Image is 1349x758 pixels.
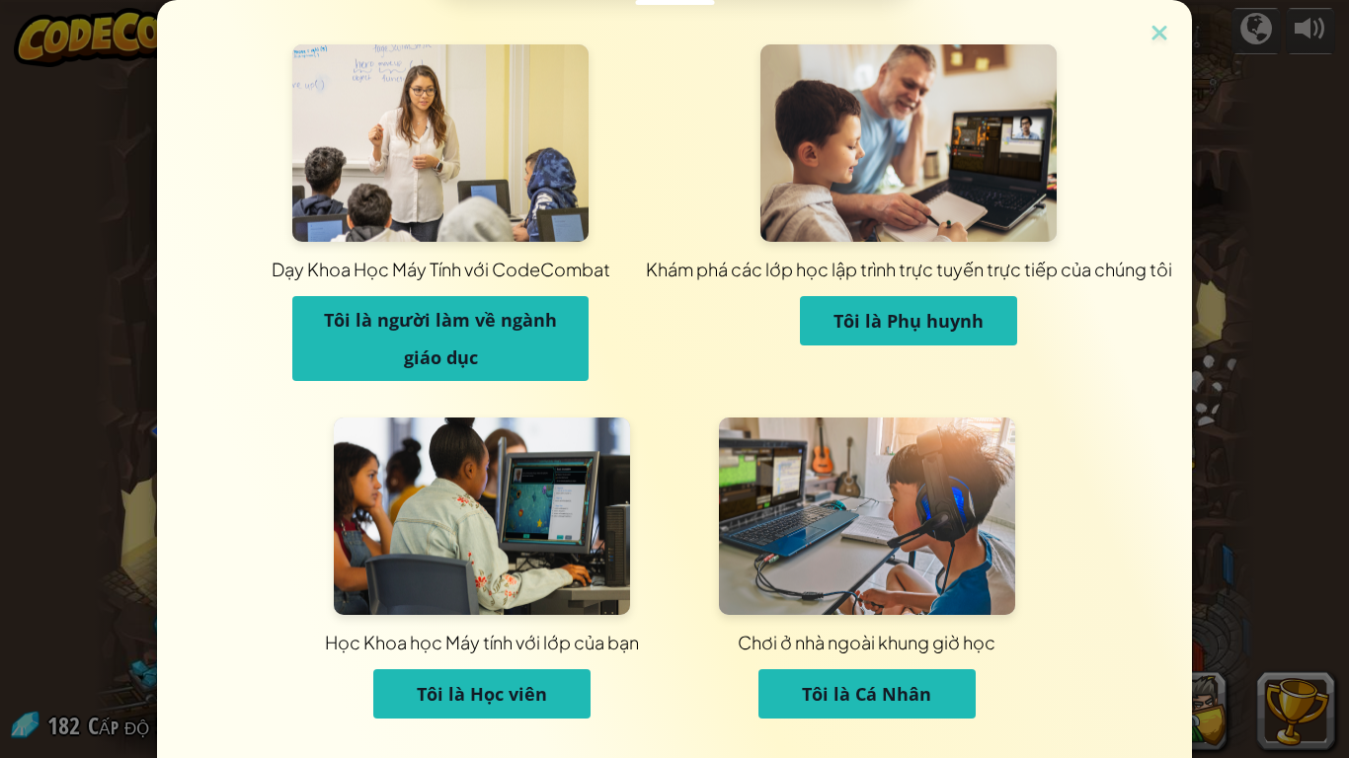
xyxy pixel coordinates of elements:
[1147,20,1172,49] img: close icon
[802,682,931,706] span: Tôi là Cá Nhân
[373,669,591,719] button: Tôi là Học viên
[758,669,976,719] button: Tôi là Cá Nhân
[833,309,984,333] span: Tôi là Phụ huynh
[719,417,1015,615] img: Dành cho cá nhân
[292,296,589,381] button: Tôi là người làm về ngành giáo dục
[292,44,589,242] img: Dành cho giáo viên
[417,682,547,706] span: Tôi là Học viên
[800,296,1017,345] button: Tôi là Phụ huynh
[438,630,1297,654] div: Chơi ở nhà ngoài khung giờ học
[324,308,557,369] span: Tôi là người làm về ngành giáo dục
[760,44,1057,242] img: Dành cho phụ huynh
[334,417,630,615] img: Dành cho Học sinh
